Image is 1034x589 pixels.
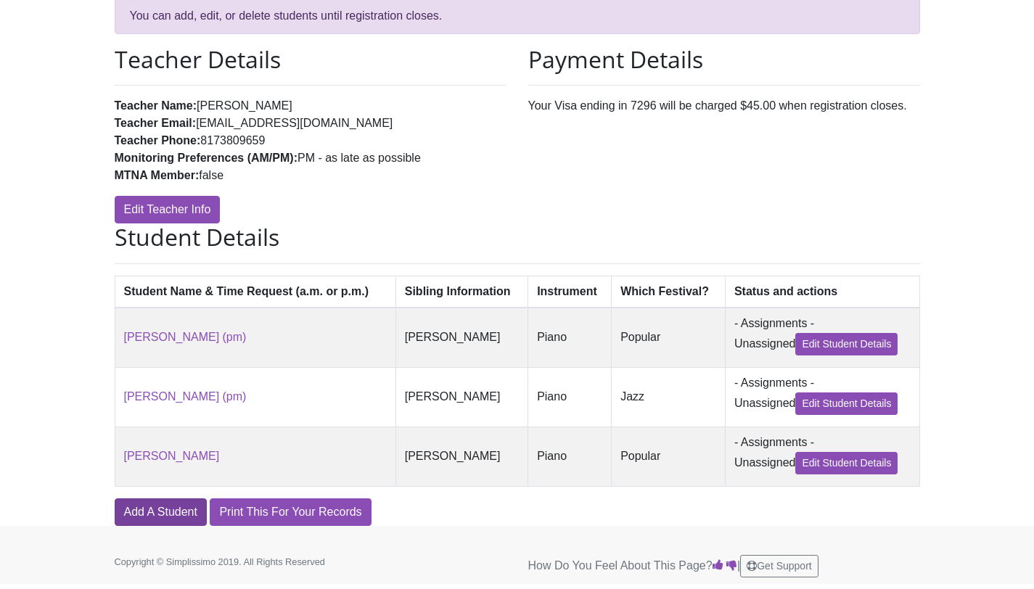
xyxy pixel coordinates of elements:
[612,308,726,368] td: Popular
[725,367,919,427] td: - Assignments - Unassigned
[210,498,371,526] a: Print This For Your Records
[115,97,506,115] li: [PERSON_NAME]
[612,427,726,486] td: Popular
[115,117,197,129] strong: Teacher Email:
[115,196,221,223] a: Edit Teacher Info
[528,276,612,308] th: Instrument
[115,132,506,149] li: 8173809659
[395,367,528,427] td: [PERSON_NAME]
[528,427,612,486] td: Piano
[725,276,919,308] th: Status and actions
[395,308,528,368] td: [PERSON_NAME]
[124,450,220,462] a: [PERSON_NAME]
[517,46,931,223] div: Your Visa ending in 7296 will be charged $45.00 when registration closes.
[795,333,898,355] a: Edit Student Details
[115,152,298,164] strong: Monitoring Preferences (AM/PM):
[612,276,726,308] th: Which Festival?
[740,555,818,577] button: Get Support
[115,149,506,167] li: PM - as late as possible
[795,452,898,474] a: Edit Student Details
[795,392,898,415] a: Edit Student Details
[115,555,369,569] p: Copyright © Simplissimo 2019. All Rights Reserved
[115,99,197,112] strong: Teacher Name:
[528,367,612,427] td: Piano
[115,115,506,132] li: [EMAIL_ADDRESS][DOMAIN_NAME]
[115,46,506,73] h2: Teacher Details
[725,308,919,368] td: - Assignments - Unassigned
[124,390,247,403] a: [PERSON_NAME] (pm)
[115,169,200,181] strong: MTNA Member:
[725,427,919,486] td: - Assignments - Unassigned
[115,223,920,251] h2: Student Details
[612,367,726,427] td: Jazz
[124,331,247,343] a: [PERSON_NAME] (pm)
[115,134,201,147] strong: Teacher Phone:
[528,46,920,73] h2: Payment Details
[395,276,528,308] th: Sibling Information
[528,555,920,577] p: How Do You Feel About This Page? |
[528,308,612,368] td: Piano
[115,276,395,308] th: Student Name & Time Request (a.m. or p.m.)
[115,167,506,184] li: false
[115,498,207,526] a: Add A Student
[395,427,528,486] td: [PERSON_NAME]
